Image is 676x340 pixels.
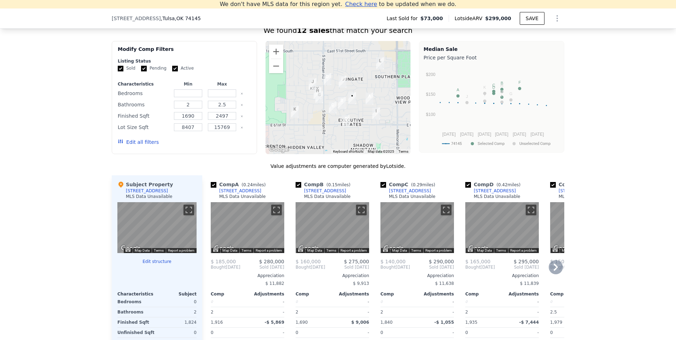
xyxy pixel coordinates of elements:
[465,297,501,307] div: 0
[550,330,553,335] span: 0
[321,70,334,88] div: 5533 S 66th Ave E
[380,307,416,317] div: 2
[117,328,156,338] div: Unfinished Sqft
[478,141,505,146] text: Selected Comp
[158,307,197,317] div: 2
[158,328,197,338] div: 0
[483,85,486,89] text: K
[442,132,456,137] text: [DATE]
[158,317,197,327] div: 1,824
[304,194,351,199] div: MLS Data Unavailable
[112,15,161,22] span: [STREET_ADDRESS]
[559,188,601,194] div: [STREET_ADDRESS]
[118,122,170,132] div: Lot Size Sqft
[296,188,346,194] a: [STREET_ADDRESS]
[118,81,170,87] div: Characteristics
[332,291,369,297] div: Adjustments
[503,297,539,307] div: -
[383,248,388,252] button: Keyboard shortcuts
[520,12,544,25] button: SAVE
[368,150,394,153] span: Map data ©2025
[267,145,291,154] img: Google
[465,273,539,279] div: Appreciation
[296,202,369,253] div: Street View
[118,58,251,64] div: Listing Status
[550,320,562,325] span: 1,979
[345,1,377,7] span: Check here
[334,297,369,307] div: -
[510,248,537,252] a: Report a problem
[126,188,168,194] div: [STREET_ADDRESS]
[465,291,502,297] div: Comp
[269,45,283,59] button: Zoom in
[249,297,284,307] div: -
[526,205,536,215] button: Toggle fullscreen view
[369,105,383,122] div: 6005 S 76th Ave E
[172,65,194,71] label: Active
[495,132,508,137] text: [DATE]
[313,88,326,106] div: 5745 S Norwood Ave
[326,99,339,116] div: 5852 S 67th Ave E
[161,15,201,22] span: , Tulsa
[380,259,406,264] span: $ 140,000
[498,182,508,187] span: 0.42
[502,291,539,297] div: Adjustments
[380,320,392,325] span: 1,840
[296,297,331,307] div: 0
[451,141,462,146] text: 74145
[426,92,436,97] text: $150
[241,248,251,252] a: Terms (opens in new tab)
[514,259,539,264] span: $ 295,000
[112,163,564,170] div: Value adjustments are computer generated by Lotside .
[211,273,284,279] div: Appreciation
[336,73,349,90] div: 6842 E 56th St
[296,320,308,325] span: 1,690
[424,63,560,151] svg: A chart.
[474,188,516,194] div: [STREET_ADDRESS]
[501,81,503,85] text: B
[465,307,501,317] div: 2
[324,182,353,187] span: ( miles)
[553,248,558,252] button: Keyboard shortcuts
[334,307,369,317] div: -
[328,182,338,187] span: 0.15
[559,194,605,199] div: MLS Data Unavailable
[211,264,226,270] span: Bought
[135,248,150,253] button: Map Data
[509,92,513,96] text: G
[465,202,539,253] div: Street View
[477,248,492,253] button: Map Data
[119,244,142,253] a: Open this area in Google Maps (opens a new window)
[117,291,157,297] div: Characteristics
[345,89,359,107] div: 7025 E 58th Pl
[353,281,369,286] span: $ 9,913
[484,93,485,97] text: I
[118,46,251,58] div: Modify Comp Filters
[211,330,214,335] span: 0
[158,297,197,307] div: 0
[466,94,468,99] text: J
[426,72,436,77] text: $200
[307,248,322,253] button: Map Data
[552,244,575,253] img: Google
[460,132,473,137] text: [DATE]
[474,194,520,199] div: MLS Data Unavailable
[259,259,284,264] span: $ 280,000
[340,248,367,252] a: Report a problem
[550,202,624,253] div: Map
[389,194,436,199] div: MLS Data Unavailable
[465,264,480,270] span: Bought
[296,291,332,297] div: Comp
[211,307,246,317] div: 2
[211,202,284,253] div: Map
[117,202,197,253] div: Map
[419,297,454,307] div: -
[126,194,173,199] div: MLS Data Unavailable
[380,202,454,253] div: Street View
[157,291,197,297] div: Subject
[485,16,511,21] span: $299,000
[173,81,204,87] div: Min
[296,259,321,264] span: $ 160,000
[550,181,607,188] div: Comp E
